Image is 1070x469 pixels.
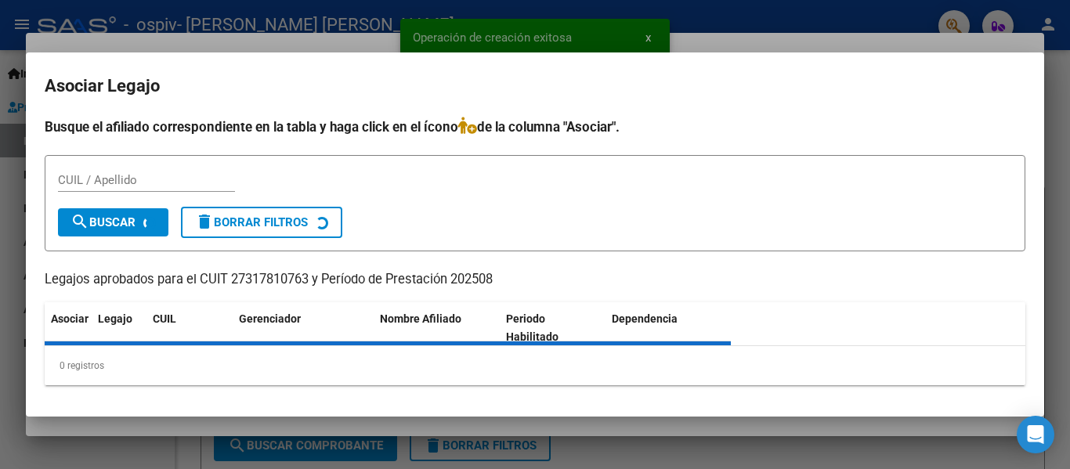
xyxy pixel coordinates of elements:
datatable-header-cell: Asociar [45,302,92,354]
span: Asociar [51,312,89,325]
div: 0 registros [45,346,1025,385]
span: Legajo [98,312,132,325]
mat-icon: search [70,212,89,231]
button: Buscar [58,208,168,236]
span: Dependencia [612,312,678,325]
datatable-header-cell: Nombre Afiliado [374,302,500,354]
p: Legajos aprobados para el CUIT 27317810763 y Período de Prestación 202508 [45,270,1025,290]
span: Borrar Filtros [195,215,308,229]
span: CUIL [153,312,176,325]
h2: Asociar Legajo [45,71,1025,101]
datatable-header-cell: Periodo Habilitado [500,302,605,354]
span: Buscar [70,215,136,229]
datatable-header-cell: Dependencia [605,302,732,354]
datatable-header-cell: CUIL [146,302,233,354]
h4: Busque el afiliado correspondiente en la tabla y haga click en el ícono de la columna "Asociar". [45,117,1025,137]
div: Open Intercom Messenger [1017,416,1054,453]
span: Periodo Habilitado [506,312,558,343]
span: Gerenciador [239,312,301,325]
span: Nombre Afiliado [380,312,461,325]
button: Borrar Filtros [181,207,342,238]
datatable-header-cell: Legajo [92,302,146,354]
datatable-header-cell: Gerenciador [233,302,374,354]
mat-icon: delete [195,212,214,231]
